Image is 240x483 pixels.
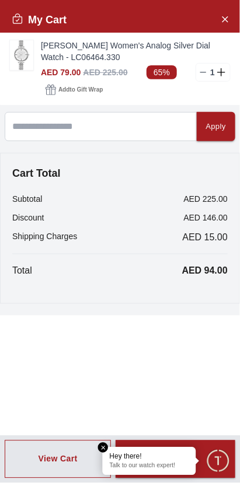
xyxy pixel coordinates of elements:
button: Addto Gift Wrap [41,82,107,98]
div: Hey there! [110,452,189,461]
h4: Cart Total [12,165,228,181]
h2: My Cart [12,12,67,28]
img: ... [10,40,33,70]
div: Proceed to Checkout [137,446,214,473]
button: Close Account [215,9,234,28]
p: Discount [12,212,44,223]
p: Subtotal [12,193,42,205]
p: Talk to our watch expert! [110,463,189,471]
div: Apply [206,120,226,134]
span: Add to Gift Wrap [58,84,103,96]
span: AED 225.00 [83,68,127,77]
p: 1 [208,66,217,78]
div: View Cart [39,453,78,465]
a: [PERSON_NAME] Women's Analog Silver Dial Watch - LC06464.330 [41,40,231,63]
button: View Cart [5,440,111,479]
p: AED 225.00 [184,193,228,205]
p: AED 94.00 [182,264,228,278]
p: Total [12,264,32,278]
div: Chat Widget [206,449,231,474]
p: AED 146.00 [184,212,228,223]
button: Apply [197,112,235,141]
span: 65% [147,65,177,79]
button: Proceed to Checkout [116,440,235,479]
span: AED 15.00 [183,230,228,244]
span: AED 79.00 [41,68,81,77]
em: Close tooltip [98,443,109,453]
p: Shipping Charges [12,230,77,244]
